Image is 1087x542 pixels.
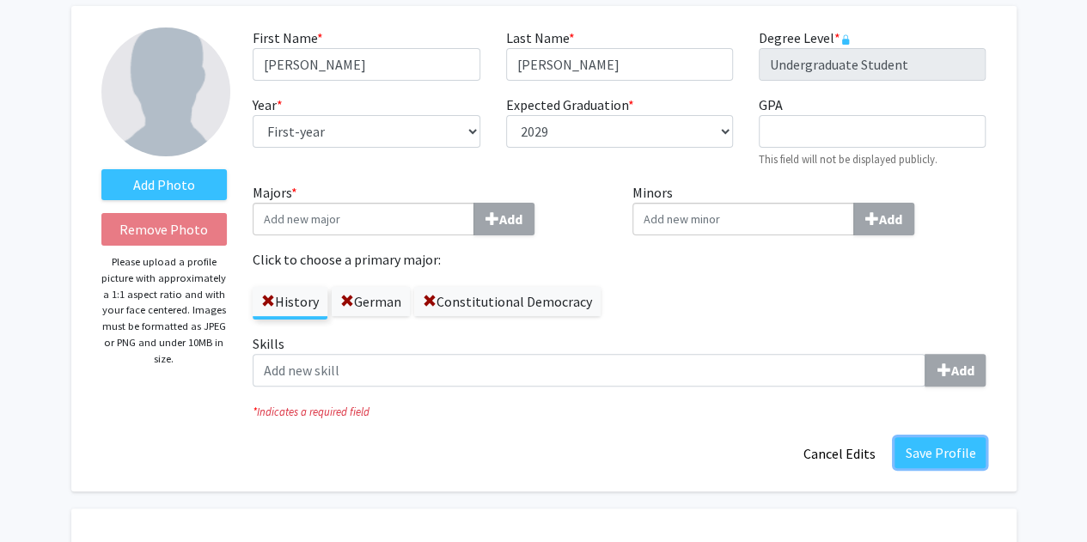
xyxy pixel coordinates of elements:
[101,213,228,246] button: Remove Photo
[499,210,522,228] b: Add
[253,333,986,387] label: Skills
[101,254,228,367] p: Please upload a profile picture with approximately a 1:1 aspect ratio and with your face centered...
[840,34,851,45] svg: This information is provided and automatically updated by University of Missouri and is not edita...
[253,354,925,387] input: SkillsAdd
[759,94,783,115] label: GPA
[632,203,854,235] input: MinorsAdd
[759,152,937,166] small: This field will not be displayed publicly.
[101,169,228,200] label: AddProfile Picture
[506,27,575,48] label: Last Name
[473,203,534,235] button: Majors*
[879,210,902,228] b: Add
[253,203,474,235] input: Majors*Add
[253,249,607,270] label: Click to choose a primary major:
[632,182,986,235] label: Minors
[253,182,607,235] label: Majors
[253,27,323,48] label: First Name
[925,354,986,387] button: Skills
[253,94,283,115] label: Year
[332,287,410,316] label: German
[759,27,851,48] label: Degree Level
[101,27,230,156] img: Profile Picture
[13,465,73,529] iframe: Chat
[253,404,986,420] i: Indicates a required field
[895,437,986,468] button: Save Profile
[853,203,914,235] button: Minors
[253,287,327,316] label: History
[791,437,886,470] button: Cancel Edits
[950,362,974,379] b: Add
[414,287,601,316] label: Constitutional Democracy
[506,94,634,115] label: Expected Graduation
